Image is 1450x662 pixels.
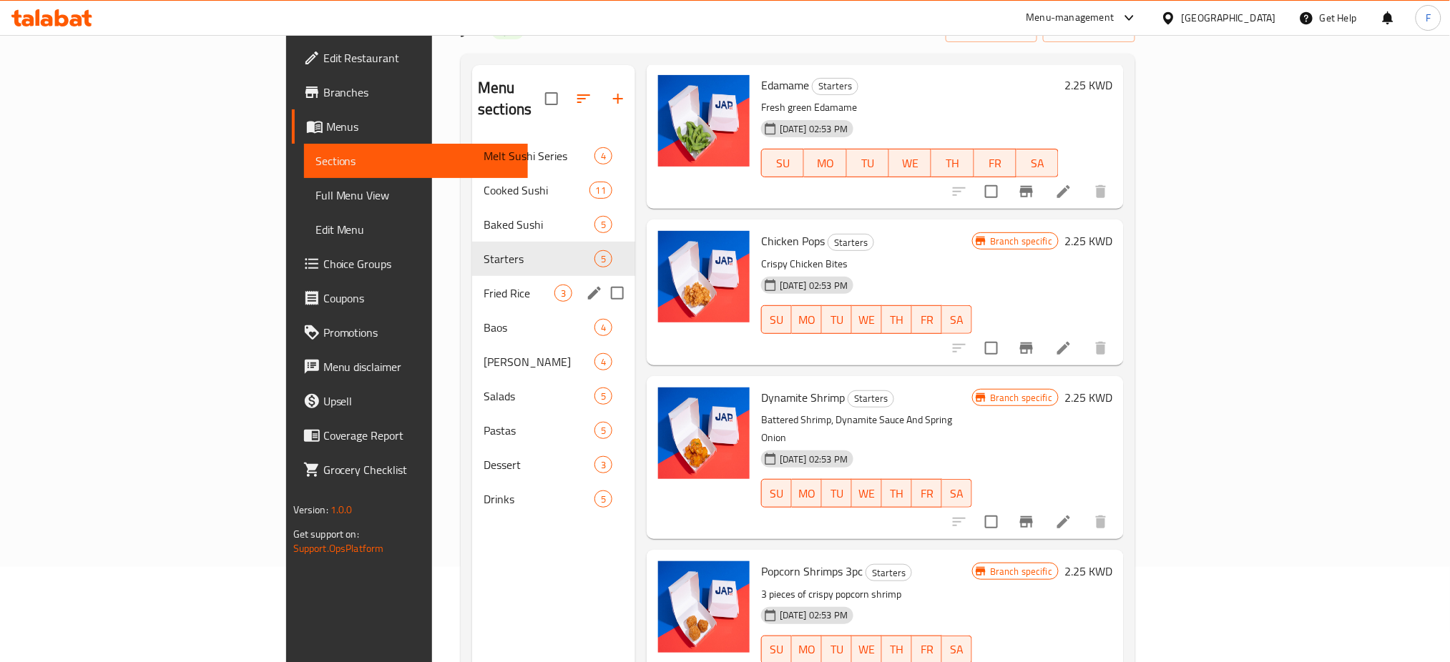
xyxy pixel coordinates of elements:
[595,149,612,163] span: 4
[554,285,572,302] div: items
[980,153,1011,174] span: FR
[1055,340,1072,357] a: Edit menu item
[976,333,1006,363] span: Select to update
[888,483,906,504] span: TH
[866,564,912,581] div: Starters
[1064,231,1112,251] h6: 2.25 KWD
[847,149,889,177] button: TU
[761,411,972,447] p: Battered Shrimp, Dynamite Sauce And Spring Onion
[315,152,517,169] span: Sections
[584,282,605,304] button: edit
[658,231,750,322] img: Chicken Pops
[761,149,804,177] button: SU
[323,461,517,478] span: Grocery Checklist
[484,250,594,267] div: Starters
[595,355,612,369] span: 4
[976,177,1006,207] span: Select to update
[761,99,1059,117] p: Fresh green Edamame
[484,353,594,370] span: [PERSON_NAME]
[293,539,384,558] a: Support.OpsPlatform
[768,153,798,174] span: SU
[323,427,517,444] span: Coverage Report
[828,483,846,504] span: TU
[984,234,1058,248] span: Branch specific
[484,182,589,199] span: Cooked Sushi
[472,173,635,207] div: Cooked Sushi11
[822,479,852,508] button: TU
[792,305,822,334] button: MO
[828,234,874,251] div: Starters
[323,324,517,341] span: Promotions
[812,78,858,95] div: Starters
[888,310,906,330] span: TH
[948,639,966,660] span: SA
[792,479,822,508] button: MO
[315,187,517,204] span: Full Menu View
[918,639,936,660] span: FR
[853,153,883,174] span: TU
[472,242,635,276] div: Starters5
[304,144,529,178] a: Sections
[1064,387,1112,407] h6: 2.25 KWD
[472,482,635,516] div: Drinks5
[848,390,894,407] div: Starters
[761,387,845,408] span: Dynamite Shrimp
[937,153,968,174] span: TH
[1009,331,1044,365] button: Branch-specific-item
[1009,174,1044,209] button: Branch-specific-item
[774,453,853,466] span: [DATE] 02:53 PM
[761,305,792,334] button: SU
[1182,10,1276,26] div: [GEOGRAPHIC_DATA]
[882,305,912,334] button: TH
[323,290,517,307] span: Coupons
[828,310,846,330] span: TU
[1009,505,1044,539] button: Branch-specific-item
[292,350,529,384] a: Menu disclaimer
[292,41,529,75] a: Edit Restaurant
[984,391,1058,405] span: Branch specific
[595,493,612,506] span: 5
[918,310,936,330] span: FR
[761,230,825,252] span: Chicken Pops
[810,153,841,174] span: MO
[813,78,858,94] span: Starters
[594,422,612,439] div: items
[957,20,1026,38] span: import
[974,149,1017,177] button: FR
[595,458,612,472] span: 3
[537,84,567,114] span: Select all sections
[323,49,517,66] span: Edit Restaurant
[852,305,882,334] button: WE
[484,490,594,508] span: Drinks
[774,279,853,292] span: [DATE] 02:53 PM
[601,81,635,116] button: Add section
[484,387,594,405] div: Salads
[1022,153,1053,174] span: SA
[567,81,601,116] span: Sort sections
[768,310,786,330] span: SU
[912,305,942,334] button: FR
[976,507,1006,537] span: Select to update
[292,247,529,281] a: Choice Groups
[658,75,750,167] img: Edamame
[590,184,612,197] span: 11
[858,483,876,504] span: WE
[595,424,612,438] span: 5
[315,221,517,238] span: Edit Menu
[323,84,517,101] span: Branches
[555,287,572,300] span: 3
[828,234,873,251] span: Starters
[293,500,328,519] span: Version:
[484,147,594,164] span: Melt Sushi Series
[858,310,876,330] span: WE
[304,212,529,247] a: Edit Menu
[804,149,846,177] button: MO
[484,422,594,439] div: Pastas
[594,456,612,473] div: items
[658,387,750,479] img: Dynamite Shrimp
[822,305,852,334] button: TU
[484,285,554,302] span: Fried Rice
[1064,561,1112,581] h6: 2.25 KWD
[292,109,529,144] a: Menus
[292,453,529,487] a: Grocery Checklist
